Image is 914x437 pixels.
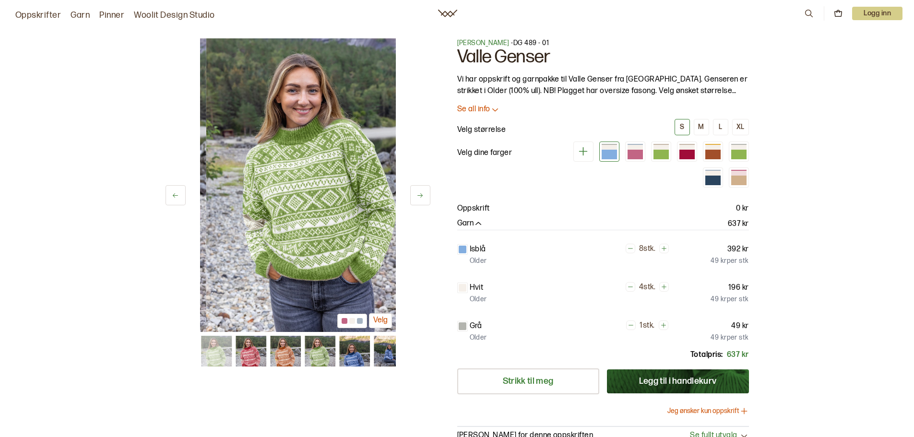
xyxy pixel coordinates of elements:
div: Safran [703,142,723,162]
button: L [713,119,728,135]
div: Blå [703,167,723,188]
button: XL [732,119,749,135]
div: S [680,123,684,131]
button: Velg [369,313,392,328]
button: User dropdown [852,7,902,20]
button: Se all info [457,105,749,115]
p: Grå [470,320,482,332]
a: Oppskrifter [15,9,61,22]
div: XL [736,123,745,131]
h1: Valle Genser [457,48,749,66]
img: Bilde av oppskrift [206,38,402,332]
p: 0 kr [736,203,749,214]
div: Grønn/beige [651,142,671,162]
p: 49 kr per stk [711,295,748,304]
a: Pinner [99,9,124,22]
a: Woolit Design Studio [134,9,215,22]
p: Totalpris: [690,349,723,361]
a: Woolit [438,10,457,17]
p: 49 kr per stk [711,333,748,343]
button: Jeg ønsker kun oppskrift [667,406,749,416]
p: 49 kr per stk [711,256,748,266]
div: Isblå [599,142,619,162]
button: M [694,119,709,135]
p: Velg dine farger [457,147,512,159]
p: Vi har oppskrift og garnpakke til Valle Genser fra [GEOGRAPHIC_DATA]. Genseren er strikket i Olde... [457,74,749,97]
p: 8 stk. [639,244,655,254]
p: - DG 489 - 01 [457,38,749,48]
p: 1 stk. [640,321,654,331]
div: M [698,123,704,131]
p: Older [470,295,487,304]
p: Older [470,256,487,266]
p: Oppskrift [457,203,490,214]
p: Hvit [470,282,484,294]
button: Garn [457,219,483,229]
div: Rosa [625,142,645,162]
a: Garn [71,9,90,22]
a: Strikk til meg [457,368,599,394]
button: Legg til i handlekurv [607,369,749,393]
p: 392 kr [727,244,749,255]
div: L [719,123,722,131]
div: Rød [677,142,697,162]
p: 637 kr [728,218,749,230]
a: [PERSON_NAME] [457,39,510,47]
p: Se all info [457,105,490,115]
p: 637 kr [727,349,749,361]
p: 49 kr [731,320,748,332]
button: S [675,119,690,135]
p: Older [470,333,487,343]
p: Isblå [470,244,486,255]
div: Beige og rosa [729,167,749,188]
div: Variant 7 [729,142,749,162]
p: Logg inn [852,7,902,20]
p: 4 stk. [639,283,655,293]
p: Velg størrelse [457,124,506,136]
p: 196 kr [728,282,749,294]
